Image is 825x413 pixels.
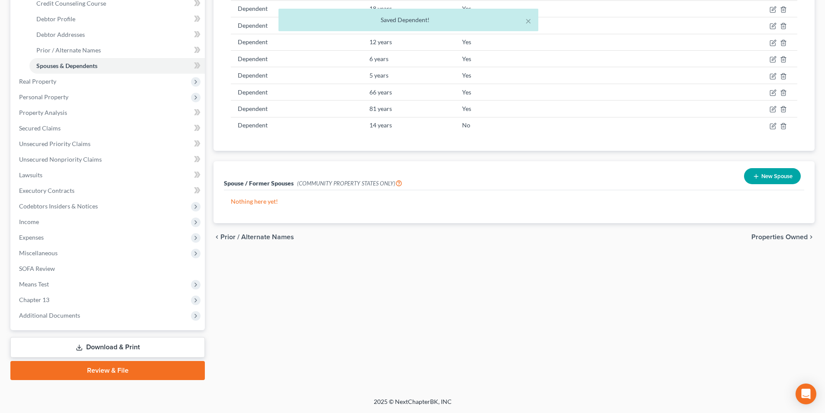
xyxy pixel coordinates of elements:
td: Yes [455,101,709,117]
td: Dependent [231,0,362,17]
span: Unsecured Priority Claims [19,140,91,147]
i: chevron_right [808,234,815,241]
span: Executory Contracts [19,187,74,194]
button: × [525,16,531,26]
a: SOFA Review [12,261,205,276]
a: Property Analysis [12,105,205,120]
a: Secured Claims [12,120,205,136]
i: chevron_left [214,234,220,241]
span: Unsecured Nonpriority Claims [19,156,102,163]
span: Prior / Alternate Names [220,234,294,241]
td: 12 years [362,34,455,50]
span: SOFA Review [19,265,55,272]
td: Yes [455,84,709,100]
td: 81 years [362,101,455,117]
p: Nothing here yet! [231,197,797,206]
span: Miscellaneous [19,249,58,257]
td: Yes [455,67,709,84]
td: Dependent [231,117,362,133]
td: 6 years [362,50,455,67]
div: 2025 © NextChapterBK, INC [166,397,660,413]
span: Codebtors Insiders & Notices [19,202,98,210]
span: Means Test [19,280,49,288]
a: Download & Print [10,337,205,358]
td: 66 years [362,84,455,100]
td: 14 years [362,117,455,133]
button: Properties Owned chevron_right [751,234,815,241]
span: Chapter 13 [19,296,49,303]
span: Income [19,218,39,225]
span: Lawsuits [19,171,42,179]
td: 18 years [362,0,455,17]
td: Dependent [231,101,362,117]
a: Executory Contracts [12,183,205,198]
span: Debtor Addresses [36,31,85,38]
span: Spouse / Former Spouses [224,179,294,187]
td: Dependent [231,34,362,50]
td: Yes [455,0,709,17]
a: Spouses & Dependents [29,58,205,74]
span: (COMMUNITY PROPERTY STATES ONLY) [297,180,402,187]
a: Review & File [10,361,205,380]
td: Yes [455,34,709,50]
a: Lawsuits [12,167,205,183]
span: Prior / Alternate Names [36,46,101,54]
td: Yes [455,50,709,67]
td: Dependent [231,50,362,67]
span: Expenses [19,234,44,241]
td: Dependent [231,67,362,84]
a: Unsecured Nonpriority Claims [12,152,205,167]
span: Spouses & Dependents [36,62,97,69]
button: New Spouse [744,168,801,184]
td: No [455,117,709,133]
span: Properties Owned [751,234,808,241]
span: Secured Claims [19,124,61,132]
a: Prior / Alternate Names [29,42,205,58]
a: Unsecured Priority Claims [12,136,205,152]
span: Additional Documents [19,312,80,319]
span: Property Analysis [19,109,67,116]
span: Real Property [19,78,56,85]
div: Open Intercom Messenger [796,384,816,404]
div: Saved Dependent! [285,16,531,24]
td: Dependent [231,84,362,100]
span: Personal Property [19,93,68,101]
td: 5 years [362,67,455,84]
button: chevron_left Prior / Alternate Names [214,234,294,241]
